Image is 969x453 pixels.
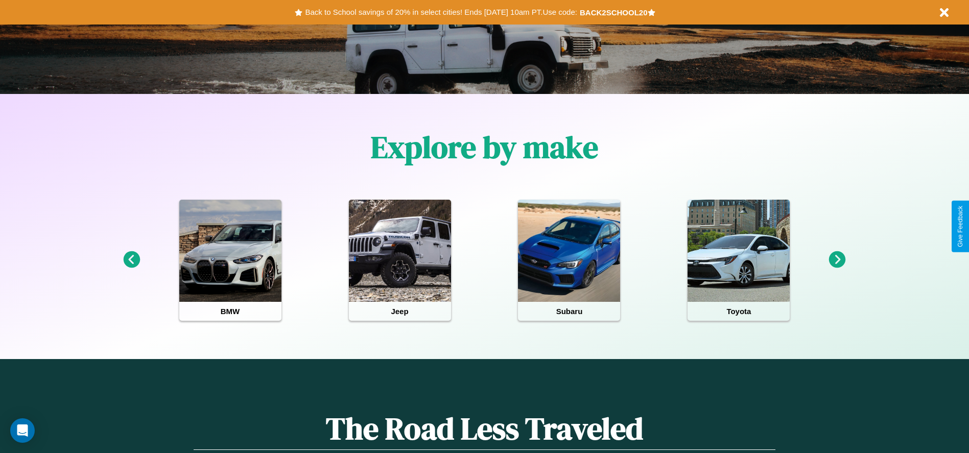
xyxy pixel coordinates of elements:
[371,126,598,168] h1: Explore by make
[518,302,620,321] h4: Subaru
[349,302,451,321] h4: Jeep
[10,418,35,443] div: Open Intercom Messenger
[580,8,648,17] b: BACK2SCHOOL20
[194,408,775,450] h1: The Road Less Traveled
[957,206,964,247] div: Give Feedback
[179,302,281,321] h4: BMW
[302,5,579,19] button: Back to School savings of 20% in select cities! Ends [DATE] 10am PT.Use code:
[688,302,790,321] h4: Toyota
